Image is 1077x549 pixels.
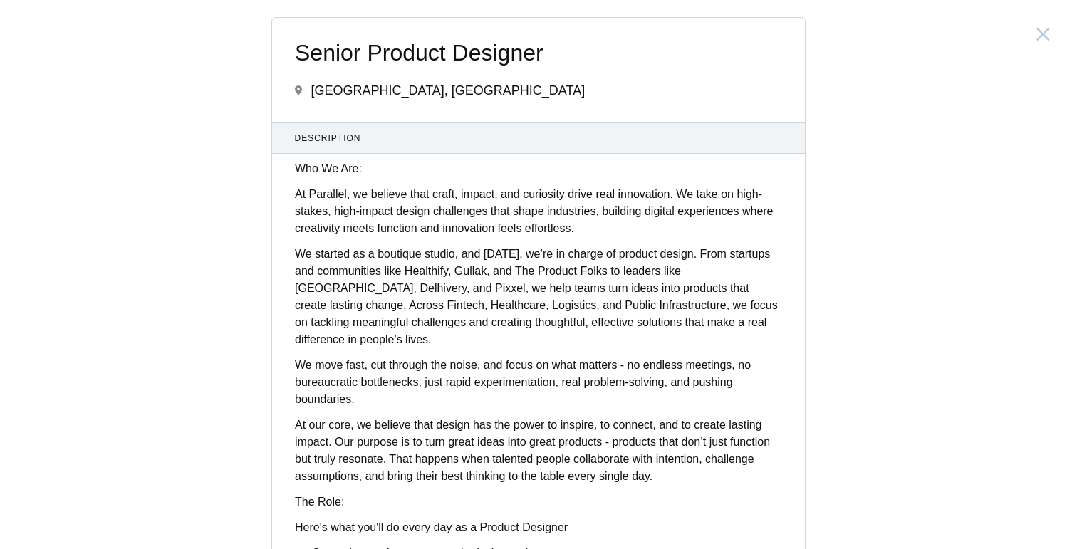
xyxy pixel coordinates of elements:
[295,132,783,145] span: Description
[295,186,782,237] p: At Parallel, we believe that craft, impact, and curiosity drive real innovation. We take on high-...
[295,41,782,66] span: Senior Product Designer
[311,83,585,98] span: [GEOGRAPHIC_DATA], [GEOGRAPHIC_DATA]
[295,417,782,485] p: At our core, we believe that design has the power to inspire, to connect, and to create lasting i...
[295,162,362,174] strong: Who We Are:
[295,246,782,348] p: We started as a boutique studio, and [DATE], we’re in charge of product design. From startups and...
[295,496,344,508] strong: The Role:
[295,357,782,408] p: We move fast, cut through the noise, and focus on what matters - no endless meetings, no bureaucr...
[295,519,782,536] p: Here's what you'll do every day as a Product Designer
